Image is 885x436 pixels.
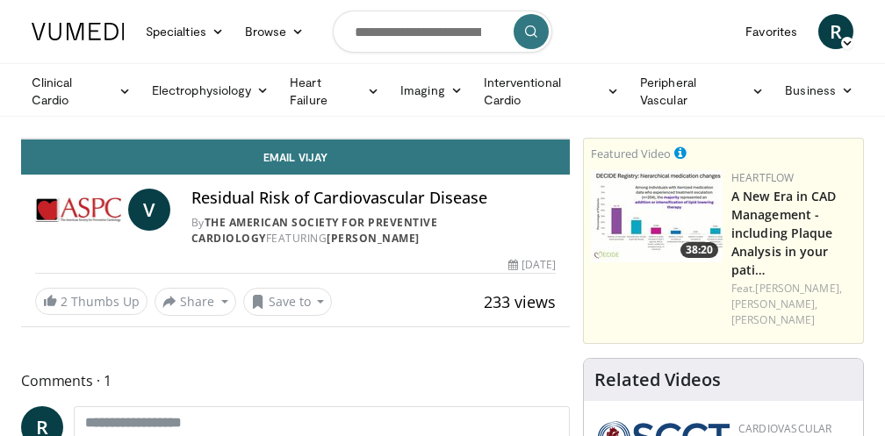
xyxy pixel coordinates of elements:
[243,288,333,316] button: Save to
[333,11,552,53] input: Search topics, interventions
[591,146,671,161] small: Featured Video
[591,170,723,262] img: 738d0e2d-290f-4d89-8861-908fb8b721dc.150x105_q85_crop-smart_upscale.jpg
[731,312,815,327] a: [PERSON_NAME]
[135,14,234,49] a: Specialties
[731,188,837,278] a: A New Era in CAD Management - including Plaque Analysis in your pati…
[234,14,315,49] a: Browse
[128,189,170,231] a: V
[735,14,808,49] a: Favorites
[155,288,236,316] button: Share
[731,297,817,311] a: [PERSON_NAME],
[390,73,473,108] a: Imaging
[508,257,556,273] div: [DATE]
[594,369,721,390] h4: Related Videos
[35,288,147,315] a: 2 Thumbs Up
[35,189,121,231] img: The American Society for Preventive Cardiology
[279,74,390,109] a: Heart Failure
[327,231,420,246] a: [PERSON_NAME]
[755,281,841,296] a: [PERSON_NAME],
[191,189,556,208] h4: Residual Risk of Cardiovascular Disease
[21,74,141,109] a: Clinical Cardio
[473,74,630,109] a: Interventional Cardio
[191,215,438,246] a: The American Society for Preventive Cardiology
[21,369,570,392] span: Comments 1
[591,170,723,262] a: 38:20
[630,74,774,109] a: Peripheral Vascular
[21,139,570,175] a: Email Vijay
[61,293,68,310] span: 2
[818,14,853,49] a: R
[141,73,279,108] a: Electrophysiology
[731,281,856,328] div: Feat.
[774,73,864,108] a: Business
[731,170,795,185] a: Heartflow
[32,23,125,40] img: VuMedi Logo
[680,242,718,258] span: 38:20
[191,215,556,247] div: By FEATURING
[484,291,556,312] span: 233 views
